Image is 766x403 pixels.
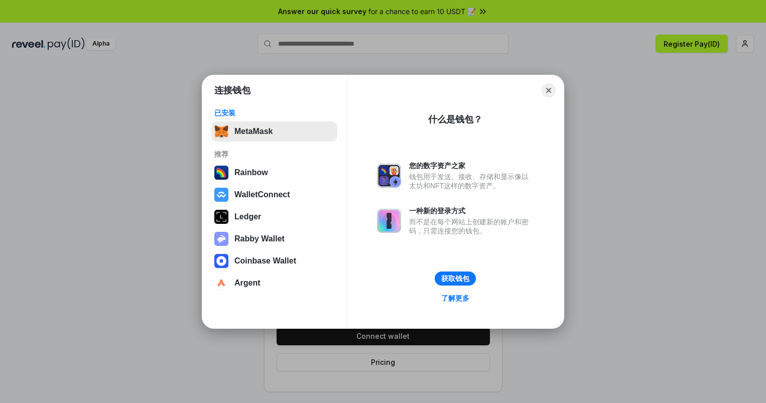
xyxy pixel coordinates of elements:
div: MetaMask [234,127,273,136]
button: Rabby Wallet [211,229,337,249]
a: 了解更多 [435,292,475,305]
div: 获取钱包 [441,274,469,283]
div: 推荐 [214,150,334,159]
img: svg+xml,%3Csvg%20fill%3D%22none%22%20height%3D%2233%22%20viewBox%3D%220%200%2035%2033%22%20width%... [214,124,228,139]
div: Rabby Wallet [234,234,285,243]
button: WalletConnect [211,185,337,205]
div: Argent [234,279,261,288]
h1: 连接钱包 [214,84,250,96]
div: 一种新的登录方式 [409,206,534,215]
div: 什么是钱包？ [428,113,482,125]
div: Coinbase Wallet [234,256,296,265]
div: 钱包用于发送、接收、存储和显示像以太坊和NFT这样的数字资产。 [409,172,534,190]
div: 而不是在每个网站上创建新的账户和密码，只需连接您的钱包。 [409,217,534,235]
button: Rainbow [211,163,337,183]
div: WalletConnect [234,190,290,199]
img: svg+xml,%3Csvg%20width%3D%2228%22%20height%3D%2228%22%20viewBox%3D%220%200%2028%2028%22%20fill%3D... [214,188,228,202]
img: svg+xml,%3Csvg%20xmlns%3D%22http%3A%2F%2Fwww.w3.org%2F2000%2Fsvg%22%20fill%3D%22none%22%20viewBox... [377,209,401,233]
div: Ledger [234,212,261,221]
img: svg+xml,%3Csvg%20xmlns%3D%22http%3A%2F%2Fwww.w3.org%2F2000%2Fsvg%22%20fill%3D%22none%22%20viewBox... [377,164,401,188]
button: 获取钱包 [435,272,476,286]
div: 已安装 [214,108,334,117]
img: svg+xml,%3Csvg%20width%3D%22120%22%20height%3D%22120%22%20viewBox%3D%220%200%20120%20120%22%20fil... [214,166,228,180]
button: Coinbase Wallet [211,251,337,271]
button: MetaMask [211,121,337,142]
div: 了解更多 [441,294,469,303]
img: svg+xml,%3Csvg%20xmlns%3D%22http%3A%2F%2Fwww.w3.org%2F2000%2Fsvg%22%20fill%3D%22none%22%20viewBox... [214,232,228,246]
button: Argent [211,273,337,293]
div: Rainbow [234,168,268,177]
button: Ledger [211,207,337,227]
div: 您的数字资产之家 [409,161,534,170]
img: svg+xml,%3Csvg%20width%3D%2228%22%20height%3D%2228%22%20viewBox%3D%220%200%2028%2028%22%20fill%3D... [214,276,228,290]
button: Close [542,83,556,97]
img: svg+xml,%3Csvg%20width%3D%2228%22%20height%3D%2228%22%20viewBox%3D%220%200%2028%2028%22%20fill%3D... [214,254,228,268]
img: svg+xml,%3Csvg%20xmlns%3D%22http%3A%2F%2Fwww.w3.org%2F2000%2Fsvg%22%20width%3D%2228%22%20height%3... [214,210,228,224]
